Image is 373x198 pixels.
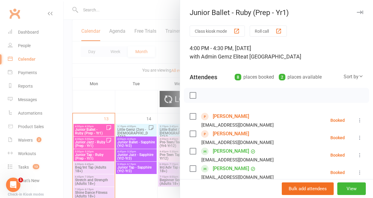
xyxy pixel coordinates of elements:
[250,25,287,37] button: Roll call
[330,153,345,157] div: Booked
[282,182,334,195] button: Bulk add attendees
[190,44,363,61] div: 4:00 PM - 4:30 PM, [DATE]
[330,118,345,122] div: Booked
[213,129,249,139] a: [PERSON_NAME]
[213,112,249,121] a: [PERSON_NAME]
[213,146,249,156] a: [PERSON_NAME]
[337,182,366,195] button: View
[190,53,243,60] span: with Admin Gemz Elite
[6,178,20,192] iframe: Intercom live chat
[190,25,245,37] button: Class kiosk mode
[243,53,301,60] span: at [GEOGRAPHIC_DATA]
[201,139,274,146] div: [EMAIL_ADDRESS][DOMAIN_NAME]
[201,173,274,181] div: [EMAIL_ADDRESS][DOMAIN_NAME]
[330,136,345,140] div: Booked
[18,178,23,182] span: 1
[201,121,274,129] div: [EMAIL_ADDRESS][DOMAIN_NAME]
[235,73,274,81] div: places booked
[344,73,363,81] div: Sort by
[190,73,217,81] div: Attendees
[213,164,249,173] a: [PERSON_NAME]
[180,8,373,17] div: Junior Ballet - Ruby (Prep - Yr1)
[279,74,285,80] div: 2
[330,170,345,175] div: Booked
[201,156,274,164] div: [EMAIL_ADDRESS][DOMAIN_NAME]
[279,73,322,81] div: places available
[235,74,241,80] div: 8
